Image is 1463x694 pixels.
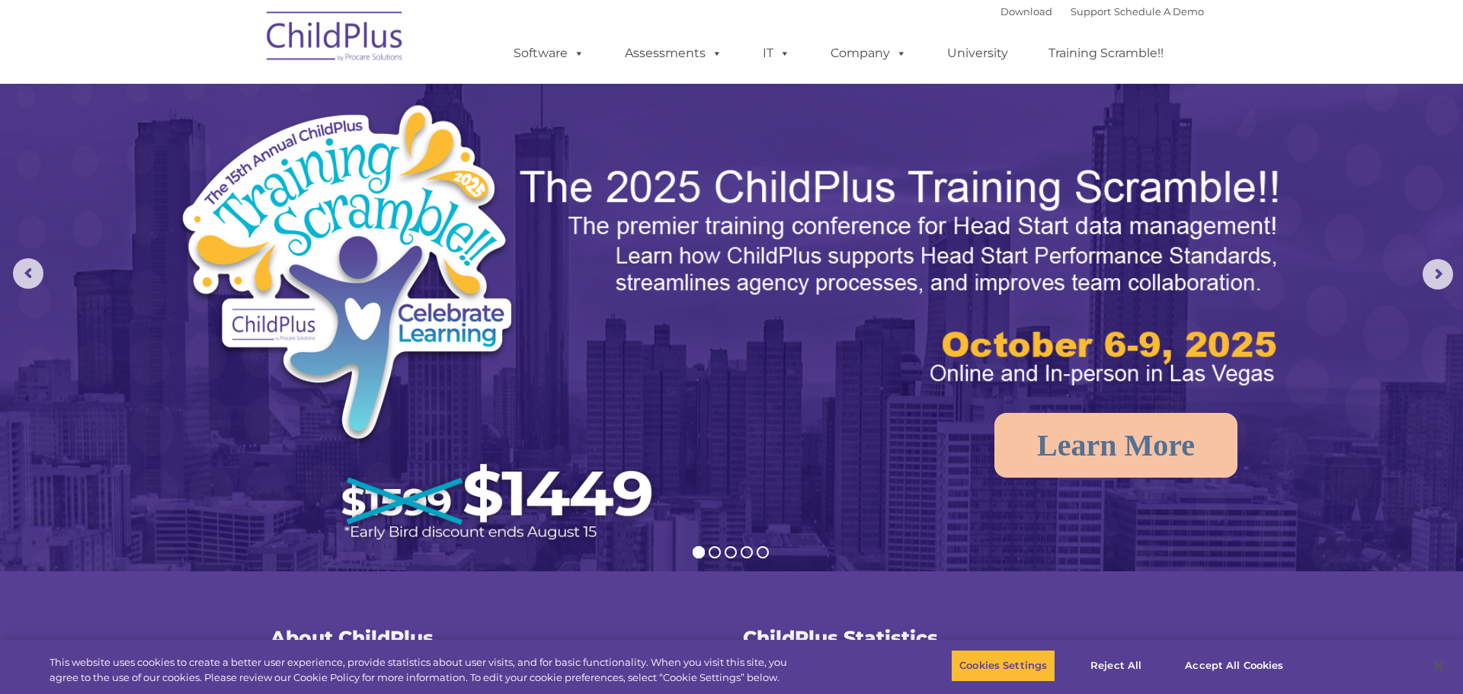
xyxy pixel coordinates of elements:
[1033,38,1179,69] a: Training Scramble!!
[1176,650,1292,682] button: Accept All Cookies
[932,38,1023,69] a: University
[1071,5,1111,18] a: Support
[1114,5,1204,18] a: Schedule A Demo
[610,38,738,69] a: Assessments
[994,413,1237,478] a: Learn More
[1068,650,1164,682] button: Reject All
[743,626,938,649] span: ChildPlus Statistics
[259,1,411,77] img: ChildPlus by Procare Solutions
[1000,5,1204,18] font: |
[1422,649,1455,683] button: Close
[498,38,600,69] a: Software
[1000,5,1052,18] a: Download
[748,38,805,69] a: IT
[951,650,1055,682] button: Cookies Settings
[50,655,805,685] div: This website uses cookies to create a better user experience, provide statistics about user visit...
[271,626,434,649] span: About ChildPlus
[815,38,922,69] a: Company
